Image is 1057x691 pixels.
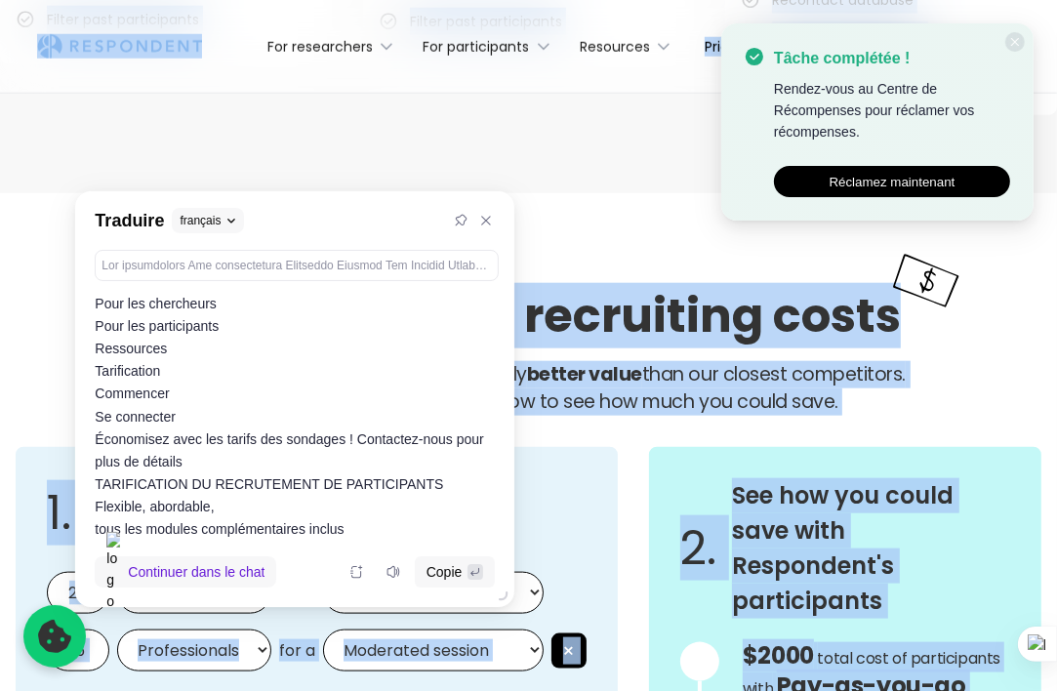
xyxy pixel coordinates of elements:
[267,37,373,57] div: For researchers
[569,23,689,69] div: Resources
[743,639,814,671] span: $2000
[732,478,1010,619] h3: See how you could save with Respondent's participants
[47,504,71,523] span: 1.
[689,23,765,69] a: Pricing
[219,388,838,415] span: Calculate your recruiting costs now to see how much you could save.
[680,539,716,558] span: 2.
[257,23,412,69] div: For researchers
[279,641,315,661] span: for a
[37,34,202,60] img: Untitled UI logotext
[37,34,202,60] a: home
[16,361,1041,416] p: Our research participants are consistently than our closest competitors.
[412,23,568,69] div: For participants
[580,37,650,57] div: Resources
[156,283,901,348] h2: Calculate total recruiting costs
[527,361,642,387] strong: better value
[424,37,530,57] div: For participants
[551,633,587,669] button: ×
